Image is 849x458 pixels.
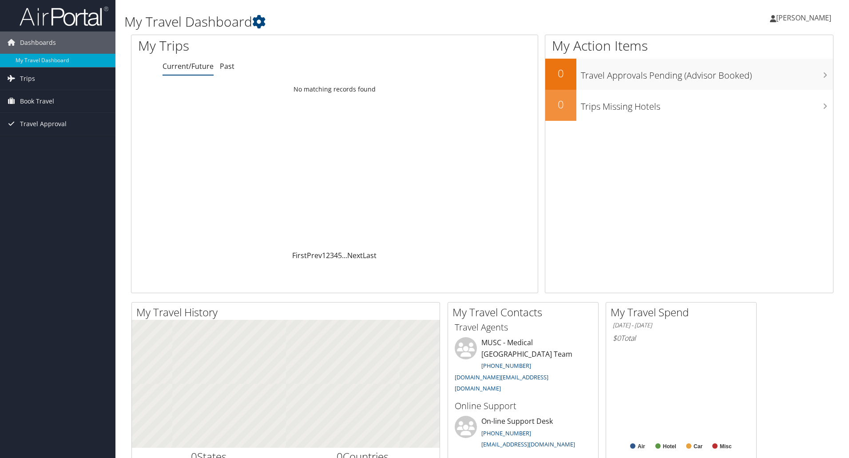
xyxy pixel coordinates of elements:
[20,32,56,54] span: Dashboards
[481,429,531,437] a: [PHONE_NUMBER]
[363,251,377,260] a: Last
[481,362,531,370] a: [PHONE_NUMBER]
[20,90,54,112] span: Book Travel
[292,251,307,260] a: First
[20,6,108,27] img: airportal-logo.png
[455,321,591,334] h3: Travel Agents
[770,4,840,31] a: [PERSON_NAME]
[20,113,67,135] span: Travel Approval
[545,97,576,112] h2: 0
[694,443,702,450] text: Car
[124,12,602,31] h1: My Travel Dashboard
[347,251,363,260] a: Next
[455,400,591,412] h3: Online Support
[455,373,548,393] a: [DOMAIN_NAME][EMAIL_ADDRESS][DOMAIN_NAME]
[330,251,334,260] a: 3
[307,251,322,260] a: Prev
[452,305,598,320] h2: My Travel Contacts
[613,333,621,343] span: $0
[163,61,214,71] a: Current/Future
[776,13,831,23] span: [PERSON_NAME]
[481,440,575,448] a: [EMAIL_ADDRESS][DOMAIN_NAME]
[611,305,756,320] h2: My Travel Spend
[220,61,234,71] a: Past
[613,333,750,343] h6: Total
[581,96,833,113] h3: Trips Missing Hotels
[20,68,35,90] span: Trips
[638,443,645,450] text: Air
[581,65,833,82] h3: Travel Approvals Pending (Advisor Booked)
[545,59,833,90] a: 0Travel Approvals Pending (Advisor Booked)
[322,251,326,260] a: 1
[545,36,833,55] h1: My Action Items
[663,443,676,450] text: Hotel
[450,416,596,452] li: On-line Support Desk
[342,251,347,260] span: …
[136,305,440,320] h2: My Travel History
[338,251,342,260] a: 5
[138,36,362,55] h1: My Trips
[131,81,538,97] td: No matching records found
[450,337,596,396] li: MUSC - Medical [GEOGRAPHIC_DATA] Team
[720,443,732,450] text: Misc
[545,66,576,81] h2: 0
[326,251,330,260] a: 2
[334,251,338,260] a: 4
[545,90,833,121] a: 0Trips Missing Hotels
[613,321,750,330] h6: [DATE] - [DATE]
